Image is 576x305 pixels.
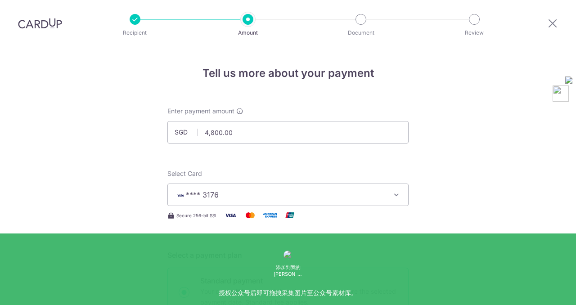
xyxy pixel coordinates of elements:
[167,170,202,177] span: translation missing: en.payables.payment_networks.credit_card.summary.labels.select_card
[221,210,239,221] img: Visa
[281,210,299,221] img: Union Pay
[175,128,198,137] span: SGD
[167,121,409,144] input: 0.00
[175,192,186,198] img: VISA
[167,65,409,81] h4: Tell us more about your payment
[328,28,394,37] p: Document
[102,28,168,37] p: Recipient
[167,107,234,116] span: Enter payment amount
[18,18,62,29] img: CardUp
[441,28,508,37] p: Review
[261,210,279,221] img: American Express
[241,210,259,221] img: Mastercard
[215,28,281,37] p: Amount
[176,212,218,219] span: Secure 256-bit SSL
[520,278,567,301] iframe: 打开一个小组件，您可以在其中找到更多信息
